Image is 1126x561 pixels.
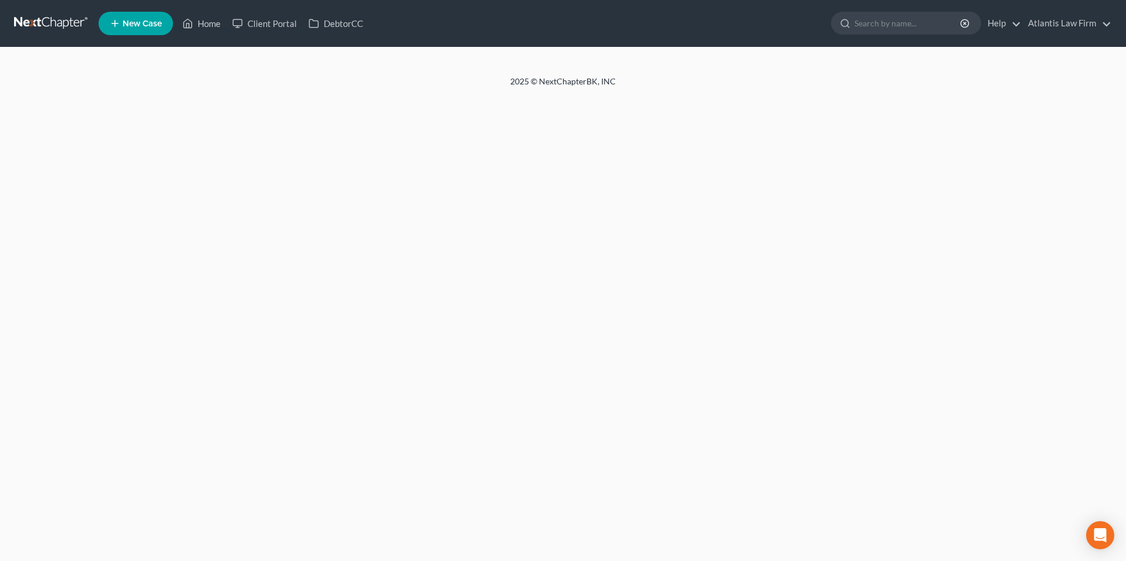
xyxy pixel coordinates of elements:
input: Search by name... [854,12,962,34]
div: Open Intercom Messenger [1086,521,1114,549]
a: Home [177,13,226,34]
a: Client Portal [226,13,303,34]
a: DebtorCC [303,13,369,34]
span: New Case [123,19,162,28]
a: Help [982,13,1021,34]
div: 2025 © NextChapterBK, INC [229,76,897,97]
a: Atlantis Law Firm [1022,13,1111,34]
